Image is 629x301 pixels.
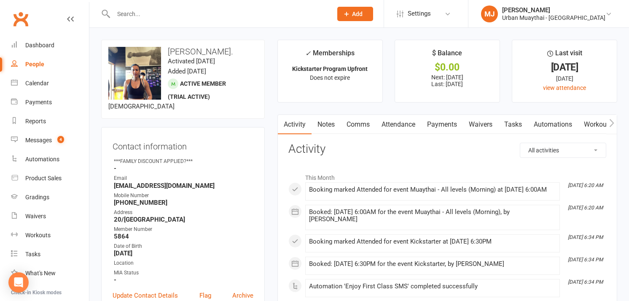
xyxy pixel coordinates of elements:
a: Archive [232,290,253,301]
a: Gradings [11,188,89,207]
a: What's New [11,264,89,283]
strong: - [114,165,253,172]
div: MJ [481,5,498,22]
a: Notes [312,115,341,134]
h3: Activity [288,143,606,156]
img: image1754084091.png [108,47,161,100]
a: view attendance [543,84,586,91]
time: Activated [DATE] [168,57,215,65]
div: Calendar [25,80,49,87]
a: Payments [11,93,89,112]
div: Product Sales [25,175,62,182]
div: Member Number [114,225,253,233]
div: Address [114,209,253,217]
a: Payments [421,115,463,134]
div: Waivers [25,213,46,220]
h3: [PERSON_NAME]. [108,47,258,56]
strong: [PHONE_NUMBER] [114,199,253,206]
a: People [11,55,89,74]
div: Booked: [DATE] 6:00AM for the event Muaythai - All levels (Morning), by [PERSON_NAME] [309,209,556,223]
a: Reports [11,112,89,131]
a: Tasks [11,245,89,264]
div: Tasks [25,251,40,258]
a: Tasks [498,115,528,134]
div: Open Intercom Messenger [8,272,29,293]
strong: [EMAIL_ADDRESS][DOMAIN_NAME] [114,182,253,190]
h3: Contact information [113,138,253,151]
div: Gradings [25,194,49,201]
strong: 5864 [114,233,253,240]
a: Waivers [463,115,498,134]
strong: - [114,276,253,284]
div: $0.00 [403,63,492,72]
a: Calendar [11,74,89,93]
a: Attendance [376,115,421,134]
div: Booking marked Attended for event Kickstarter at [DATE] 6:30PM [309,238,556,245]
p: Next: [DATE] Last: [DATE] [403,74,492,87]
div: Booked: [DATE] 6:30PM for the event Kickstarter, by [PERSON_NAME] [309,260,556,268]
i: [DATE] 6:34 PM [568,257,603,263]
i: [DATE] 6:34 PM [568,279,603,285]
div: Mobile Number [114,192,253,200]
a: Workouts [578,115,618,134]
span: Does not expire [310,74,350,81]
a: Flag [199,290,211,301]
a: Clubworx [10,8,31,30]
div: MIA Status [114,269,253,277]
span: Settings [408,4,431,23]
strong: Kickstarter Program Upfront [292,65,368,72]
i: [DATE] 6:34 PM [568,234,603,240]
div: Reports [25,118,46,125]
div: Messages [25,137,52,144]
span: 4 [57,136,64,143]
a: Product Sales [11,169,89,188]
a: Dashboard [11,36,89,55]
i: ✓ [305,49,311,57]
div: Last visit [547,48,582,63]
div: Urban Muaythai - [GEOGRAPHIC_DATA] [502,14,605,22]
a: Automations [11,150,89,169]
div: [PERSON_NAME] [502,6,605,14]
a: Activity [278,115,312,134]
div: Booking marked Attended for event Muaythai - All levels (Morning) at [DATE] 6:00AM [309,186,556,193]
div: Automations [25,156,59,163]
span: [DEMOGRAPHIC_DATA] [108,103,175,110]
div: Automation 'Enjoy First Class SMS' completed successfully [309,283,556,290]
div: What's New [25,270,56,277]
div: [DATE] [520,74,609,83]
div: Email [114,174,253,182]
li: This Month [288,169,606,182]
a: Comms [341,115,376,134]
div: Date of Birth [114,242,253,250]
div: Dashboard [25,42,54,49]
i: [DATE] 6:20 AM [568,182,603,188]
div: Workouts [25,232,51,239]
i: [DATE] 6:20 AM [568,205,603,211]
span: Add [352,11,363,17]
div: Payments [25,99,52,106]
div: Memberships [305,48,355,63]
button: Add [337,7,373,21]
a: Messages 4 [11,131,89,150]
span: Active member (trial active) [168,80,226,100]
a: Update Contact Details [113,290,178,301]
a: Waivers [11,207,89,226]
a: Workouts [11,226,89,245]
div: ***FAMILY DISCOUNT APPLIED?*** [114,157,253,165]
strong: [DATE] [114,249,253,257]
div: $ Balance [432,48,462,63]
div: Location [114,259,253,267]
div: [DATE] [520,63,609,72]
time: Added [DATE] [168,68,206,75]
div: People [25,61,44,68]
a: Automations [528,115,578,134]
input: Search... [111,8,326,20]
strong: 20/[GEOGRAPHIC_DATA] [114,216,253,223]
